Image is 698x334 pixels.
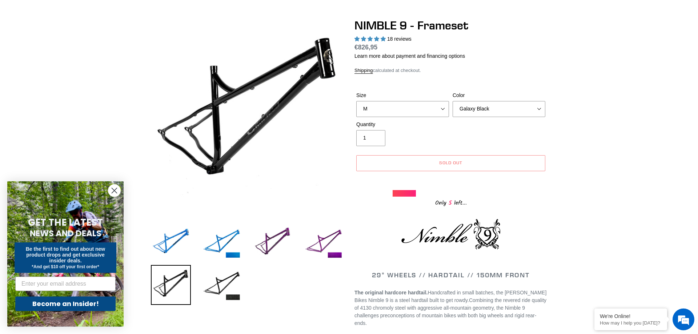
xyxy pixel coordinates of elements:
[202,265,242,305] img: Load image into Gallery viewer, NIMBLE 9 - Frameset
[26,246,105,263] span: Be the first to find out about new product drops and get exclusive insider deals.
[354,290,546,303] span: Handcrafted in small batches, the [PERSON_NAME] Bikes Nimble 9 is a steel hardtail built to get r...
[42,92,100,165] span: We're online!
[253,223,293,263] img: Load image into Gallery viewer, NIMBLE 9 - Frameset
[446,198,454,208] span: 5
[356,155,545,171] button: Sold out
[354,53,465,59] a: Learn more about payment and financing options
[30,228,101,239] span: NEWS AND DEALS
[23,36,41,55] img: d_696896380_company_1647369064580_696896380
[49,41,133,50] div: Chat with us now
[354,67,547,74] div: calculated at checkout.
[393,197,509,208] div: Only left...
[453,92,545,99] label: Color
[356,92,449,99] label: Size
[4,198,139,224] textarea: Type your message and hit 'Enter'
[354,19,547,32] h1: NIMBLE 9 - Frameset
[28,216,103,229] span: GET THE LATEST
[304,223,344,263] img: Load image into Gallery viewer, NIMBLE 9 - Frameset
[354,290,428,295] strong: The original hardcore hardtail.
[439,160,462,165] span: Sold out
[202,223,242,263] img: Load image into Gallery viewer, NIMBLE 9 - Frameset
[119,4,137,21] div: Minimize live chat window
[108,184,121,197] button: Close dialog
[387,36,412,42] span: 18 reviews
[151,265,191,305] img: Load image into Gallery viewer, NIMBLE 9 - Frameset
[354,44,377,51] span: €826,95
[15,277,116,291] input: Enter your email address
[354,297,546,326] span: Combining the revered ride quality of 4130 chromoly steel with aggressive all-mountain geometry, ...
[32,264,99,269] span: *And get $10 off your first order*
[8,40,19,51] div: Navigation go back
[15,297,116,311] button: Become an Insider!
[354,68,373,74] a: Shipping
[356,121,449,128] label: Quantity
[372,271,530,279] span: 29" WHEELS // HARDTAIL // 150MM FRONT
[354,36,387,42] span: 4.89 stars
[600,313,662,319] div: We're Online!
[600,320,662,326] p: How may I help you today?
[151,223,191,263] img: Load image into Gallery viewer, NIMBLE 9 - Frameset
